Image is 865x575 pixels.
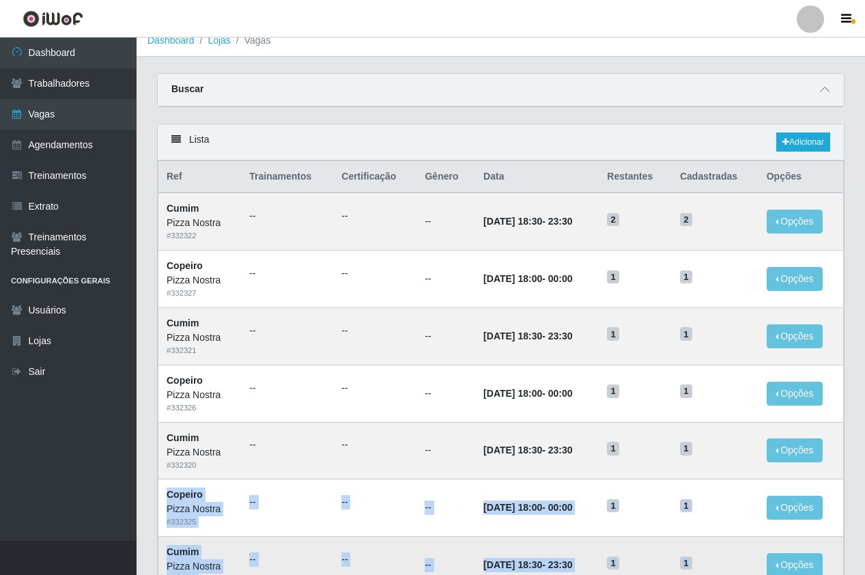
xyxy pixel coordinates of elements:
[672,161,758,193] th: Cadastradas
[548,502,573,513] time: 00:00
[158,161,242,193] th: Ref
[249,381,325,395] ul: --
[167,489,203,500] strong: Copeiro
[167,502,233,516] div: Pizza Nostra
[167,546,199,557] strong: Cumim
[171,83,203,94] strong: Buscar
[416,307,475,365] td: --
[341,324,408,338] ul: --
[483,559,572,570] strong: -
[475,161,599,193] th: Data
[483,388,572,399] strong: -
[167,375,203,386] strong: Copeiro
[241,161,333,193] th: Trainamentos
[680,442,692,455] span: 1
[167,432,199,443] strong: Cumim
[483,273,542,284] time: [DATE] 18:00
[680,557,692,570] span: 1
[607,384,619,398] span: 1
[483,502,572,513] strong: -
[416,365,475,422] td: --
[249,324,325,338] ul: --
[483,559,542,570] time: [DATE] 18:30
[680,384,692,398] span: 1
[607,499,619,513] span: 1
[767,324,823,348] button: Opções
[167,216,233,230] div: Pizza Nostra
[607,442,619,455] span: 1
[483,331,542,341] time: [DATE] 18:30
[167,559,233,574] div: Pizza Nostra
[167,331,233,345] div: Pizza Nostra
[23,10,83,27] img: CoreUI Logo
[341,495,408,509] ul: --
[607,270,619,284] span: 1
[776,132,830,152] a: Adicionar
[599,161,672,193] th: Restantes
[758,161,844,193] th: Opções
[680,499,692,513] span: 1
[167,516,233,528] div: # 332325
[416,479,475,537] td: --
[767,438,823,462] button: Opções
[416,161,475,193] th: Gênero
[341,438,408,452] ul: --
[548,559,573,570] time: 23:30
[607,213,619,227] span: 2
[167,203,199,214] strong: Cumim
[341,209,408,223] ul: --
[333,161,416,193] th: Certificação
[167,402,233,414] div: # 332326
[548,388,573,399] time: 00:00
[167,345,233,356] div: # 332321
[416,422,475,479] td: --
[607,557,619,570] span: 1
[483,273,572,284] strong: -
[767,382,823,406] button: Opções
[483,445,572,455] strong: -
[208,35,230,46] a: Lojas
[167,230,233,242] div: # 332322
[147,35,195,46] a: Dashboard
[167,445,233,460] div: Pizza Nostra
[167,388,233,402] div: Pizza Nostra
[341,266,408,281] ul: --
[167,273,233,287] div: Pizza Nostra
[483,388,542,399] time: [DATE] 18:00
[607,327,619,341] span: 1
[548,273,573,284] time: 00:00
[767,267,823,291] button: Opções
[483,331,572,341] strong: -
[167,318,199,328] strong: Cumim
[548,216,573,227] time: 23:30
[483,445,542,455] time: [DATE] 18:30
[483,216,542,227] time: [DATE] 18:30
[249,438,325,452] ul: --
[167,287,233,299] div: # 332327
[158,124,844,160] div: Lista
[680,213,692,227] span: 2
[231,33,271,48] li: Vagas
[548,331,573,341] time: 23:30
[483,502,542,513] time: [DATE] 18:00
[341,381,408,395] ul: --
[167,260,203,271] strong: Copeiro
[483,216,572,227] strong: -
[767,210,823,234] button: Opções
[548,445,573,455] time: 23:30
[767,496,823,520] button: Opções
[249,266,325,281] ul: --
[249,209,325,223] ul: --
[167,460,233,471] div: # 332320
[680,327,692,341] span: 1
[680,270,692,284] span: 1
[249,552,325,567] ul: --
[416,251,475,308] td: --
[249,495,325,509] ul: --
[416,193,475,250] td: --
[341,552,408,567] ul: --
[137,25,865,57] nav: breadcrumb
